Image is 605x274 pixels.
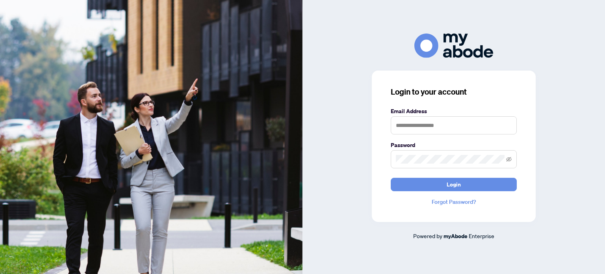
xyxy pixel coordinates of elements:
[391,107,517,116] label: Email Address
[447,178,461,191] span: Login
[391,198,517,206] a: Forgot Password?
[413,232,442,239] span: Powered by
[414,34,493,58] img: ma-logo
[444,232,468,240] a: myAbode
[391,141,517,149] label: Password
[506,157,512,162] span: eye-invisible
[391,178,517,191] button: Login
[469,232,494,239] span: Enterprise
[391,86,517,97] h3: Login to your account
